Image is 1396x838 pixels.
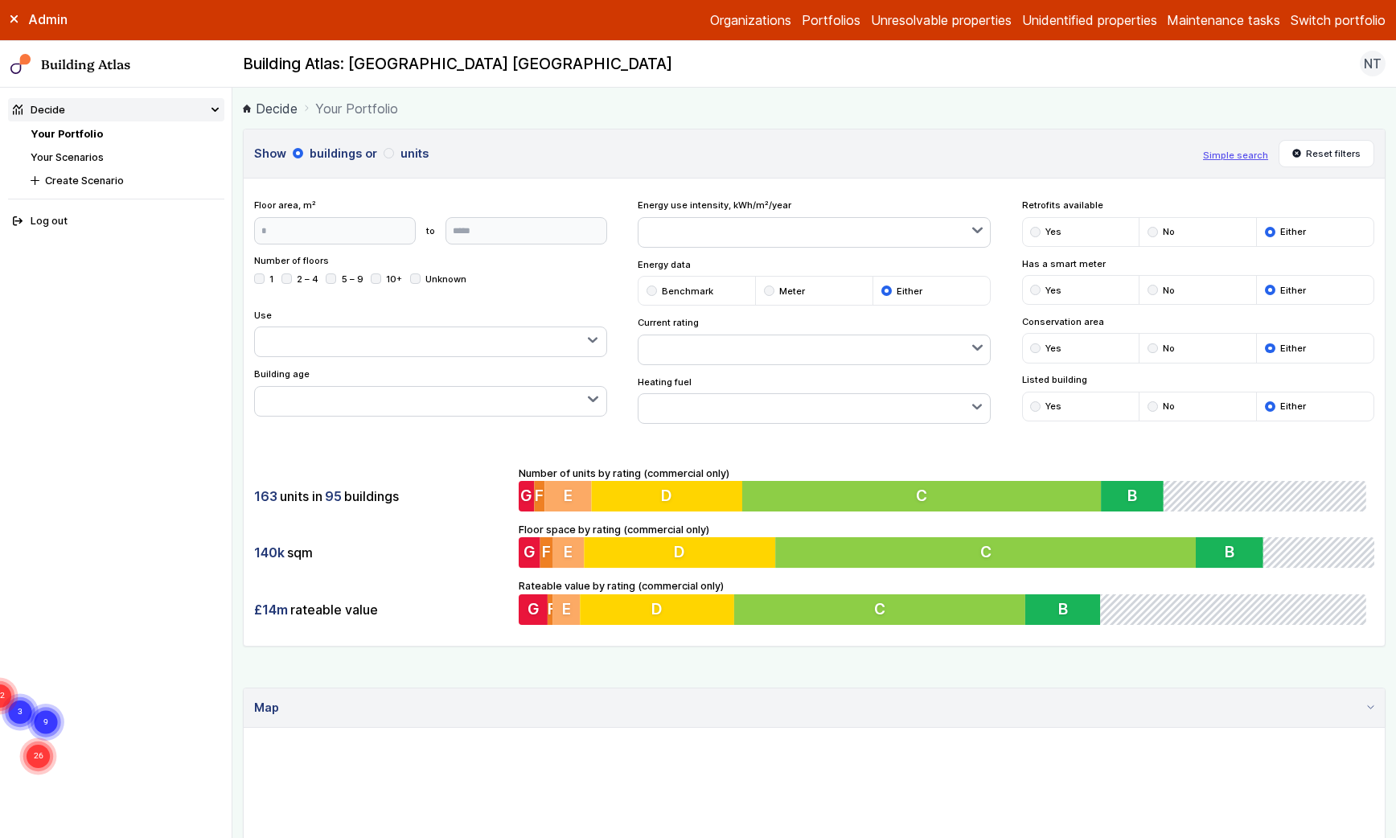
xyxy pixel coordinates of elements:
div: Number of units by rating (commercial only) [519,466,1375,512]
span: NT [1364,54,1382,73]
span: 95 [325,487,342,505]
span: Listed building [1022,373,1375,386]
a: Organizations [710,10,791,30]
button: F [548,594,552,625]
button: D [584,537,775,568]
form: to [254,217,607,244]
a: Decide [243,99,298,118]
span: E [562,599,571,618]
span: D [663,486,674,505]
a: Your Portfolio [31,128,103,140]
button: C [775,537,1196,568]
button: B [1107,481,1169,511]
span: £14m [254,601,288,618]
div: rateable value [254,594,508,625]
button: D [581,594,737,625]
button: Log out [8,210,224,233]
a: Your Scenarios [31,151,104,163]
button: F [540,537,552,568]
div: Energy use intensity, kWh/m²/year [638,199,991,248]
button: D [592,481,744,511]
button: E [552,537,584,568]
div: Decide [13,102,65,117]
div: Current rating [638,316,991,365]
span: G [520,486,532,505]
span: Has a smart meter [1022,257,1375,270]
span: F [548,599,556,618]
button: G [519,537,540,568]
h2: Building Atlas: [GEOGRAPHIC_DATA] [GEOGRAPHIC_DATA] [243,54,672,75]
button: Simple search [1203,149,1268,162]
span: C [920,486,931,505]
span: D [653,599,664,618]
span: F [535,486,544,505]
span: Conservation area [1022,315,1375,328]
span: 163 [254,487,277,505]
button: Reset filters [1279,140,1375,167]
button: E [544,481,592,511]
span: B [1133,486,1143,505]
span: B [1225,543,1234,562]
div: units in buildings [254,481,508,511]
button: NT [1360,51,1386,76]
h3: Show [254,145,1193,162]
div: Heating fuel [638,376,991,425]
span: G [523,543,536,562]
span: C [877,599,889,618]
div: Use [254,309,607,358]
div: Rateable value by rating (commercial only) [519,578,1375,625]
span: E [564,486,573,505]
a: Unidentified properties [1022,10,1157,30]
span: E [564,543,573,562]
div: Number of floors [254,254,607,298]
img: main-0bbd2752.svg [10,54,31,75]
button: C [745,481,1107,511]
div: Floor space by rating (commercial only) [519,522,1375,569]
span: 140k [254,544,285,561]
div: Floor area, m² [254,199,607,244]
button: B [1030,594,1106,625]
a: Portfolios [802,10,860,30]
span: G [527,599,539,618]
a: Maintenance tasks [1167,10,1280,30]
button: G [519,481,535,511]
button: B [1196,537,1263,568]
button: Create Scenario [26,169,224,192]
summary: Map [244,688,1385,728]
button: G [519,594,548,625]
span: Your Portfolio [315,99,398,118]
button: E [552,594,581,625]
div: Building age [254,368,607,417]
button: F [534,481,544,511]
span: D [674,543,685,562]
button: Switch portfolio [1291,10,1386,30]
a: Unresolvable properties [871,10,1012,30]
button: C [736,594,1030,625]
div: Energy data [638,258,991,306]
div: sqm [254,537,508,568]
summary: Decide [8,98,224,121]
span: F [542,543,551,562]
span: B [1063,599,1073,618]
span: C [980,543,992,562]
span: Retrofits available [1022,199,1375,212]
